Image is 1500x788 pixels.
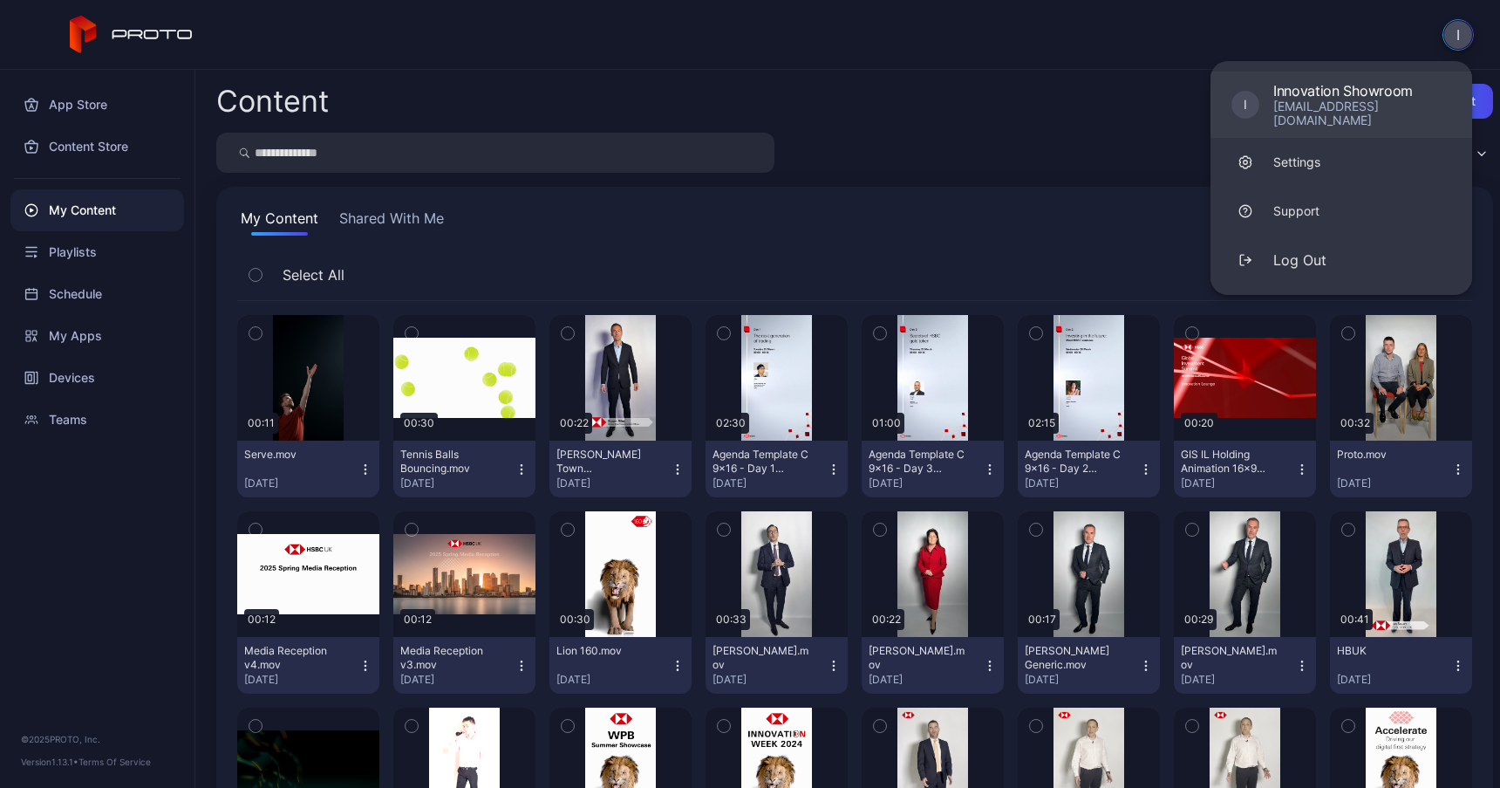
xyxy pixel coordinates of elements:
[10,357,184,399] a: Devices
[862,637,1004,694] button: [PERSON_NAME].mov[DATE]
[393,637,535,694] button: Media Reception v3.mov[DATE]
[1337,448,1433,462] div: Proto.mov
[10,126,184,168] a: Content Store
[283,264,344,285] span: Select All
[706,441,848,497] button: Agenda Template C 9x16 - Day 1 v2.mp4[DATE]
[1025,476,1139,490] div: [DATE]
[400,673,515,687] div: [DATE]
[1442,19,1474,51] button: I
[400,476,515,490] div: [DATE]
[1025,448,1121,476] div: Agenda Template C 9x16 - Day 2 v2.mp4
[1337,476,1451,490] div: [DATE]
[216,86,329,116] div: Content
[10,84,184,126] a: App Store
[1330,441,1472,497] button: Proto.mov[DATE]
[556,673,671,687] div: [DATE]
[10,231,184,273] a: Playlists
[244,476,358,490] div: [DATE]
[10,399,184,441] a: Teams
[237,208,322,236] button: My Content
[1337,673,1451,687] div: [DATE]
[712,644,808,672] div: Francois Ionesco.mov
[712,476,827,490] div: [DATE]
[869,673,983,687] div: [DATE]
[862,441,1004,497] button: Agenda Template C 9x16 - Day 3 v2.mp4[DATE]
[10,273,184,315] a: Schedule
[393,441,535,497] button: Tennis Balls Bouncing.mov[DATE]
[1018,441,1160,497] button: Agenda Template C 9x16 - Day 2 v2.mp4[DATE]
[712,673,827,687] div: [DATE]
[21,757,78,767] span: Version 1.13.1 •
[21,732,174,746] div: © 2025 PROTO, Inc.
[869,644,965,672] div: Laura Underdown.mov
[549,441,692,497] button: [PERSON_NAME] Town [PERSON_NAME] Intro.mov[DATE]
[556,644,652,658] div: Lion 160.mov
[1018,637,1160,694] button: [PERSON_NAME] Generic.mov[DATE]
[1273,99,1451,127] div: [EMAIL_ADDRESS][DOMAIN_NAME]
[1181,476,1295,490] div: [DATE]
[10,189,184,231] a: My Content
[1181,673,1295,687] div: [DATE]
[78,757,151,767] a: Terms Of Service
[1337,644,1433,658] div: HBUK
[1273,154,1320,171] div: Settings
[1181,644,1277,672] div: Chris Pearson.mov
[244,448,340,462] div: Serve.mov
[706,637,848,694] button: [PERSON_NAME].mov[DATE]
[1181,448,1277,476] div: GIS IL Holding Animation 16x9 SCALE v2.mp4
[712,448,808,476] div: Agenda Template C 9x16 - Day 1 v2.mp4
[1273,250,1326,271] div: Log Out
[1025,644,1121,672] div: Chris Pearson Generic.mov
[869,448,965,476] div: Agenda Template C 9x16 - Day 3 v2.mp4
[237,441,379,497] button: Serve.mov[DATE]
[400,448,496,476] div: Tennis Balls Bouncing.mov
[237,637,379,694] button: Media Reception v4.mov[DATE]
[244,644,340,672] div: Media Reception v4.mov
[1330,637,1472,694] button: HBUK[DATE]
[869,476,983,490] div: [DATE]
[400,644,496,672] div: Media Reception v3.mov
[1174,637,1316,694] button: [PERSON_NAME].mov[DATE]
[1025,673,1139,687] div: [DATE]
[1231,91,1259,119] div: I
[556,476,671,490] div: [DATE]
[244,673,358,687] div: [DATE]
[549,637,692,694] button: Lion 160.mov[DATE]
[1210,72,1472,138] a: IInnovation Showroom[EMAIL_ADDRESS][DOMAIN_NAME]
[10,315,184,357] a: My Apps
[1273,82,1451,99] div: Innovation Showroom
[336,208,447,236] button: Shared With Me
[556,448,652,476] div: Stuart Riley Town Hall Intro.mov
[1174,441,1316,497] button: GIS IL Holding Animation 16x9 SCALE v2.mp4[DATE]
[1273,202,1319,220] div: Support
[1210,236,1472,284] button: Log Out
[1210,187,1472,236] a: Support
[1210,138,1472,187] a: Settings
